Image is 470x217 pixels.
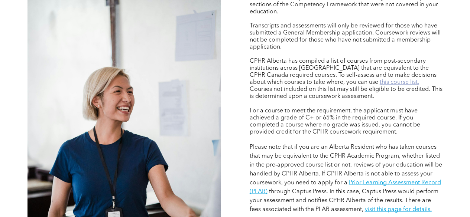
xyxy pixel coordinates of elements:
[249,23,440,50] span: Transcripts and assessments will only be reviewed for those who have submitted a General Membersh...
[249,180,441,194] a: Prior Learning Assessment Record (PLAR)
[249,144,442,185] span: Please note that if you are an Alberta Resident who has taken courses that may be equivalent to t...
[249,86,442,99] span: Courses not included on this list may still be eligible to be credited. This is determined upon a...
[249,188,438,212] span: through Captus Press. In this case, Captus Press would perform your assessment and notifies CPHR ...
[249,108,420,135] span: For a course to meet the requirement, the applicant must have achieved a grade of C+ or 65% in th...
[379,79,419,85] a: this course list.
[364,206,431,212] a: visit this page for details.
[249,58,436,85] span: CPHR Alberta has compiled a list of courses from post-secondary institutions across [GEOGRAPHIC_D...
